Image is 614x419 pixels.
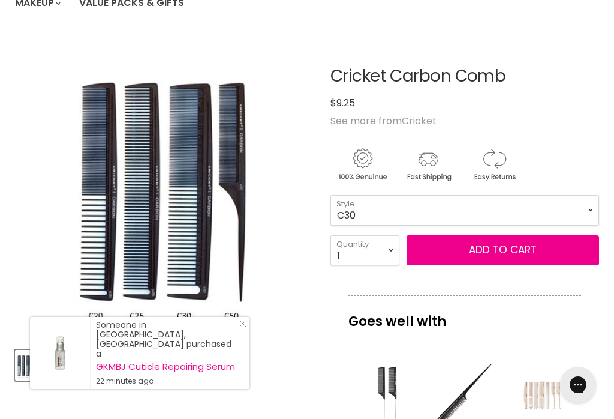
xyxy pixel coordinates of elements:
[407,235,599,265] button: Add to cart
[239,320,246,327] svg: Close Icon
[396,146,460,183] img: shipping.gif
[330,67,599,86] h1: Cricket Carbon Comb
[13,346,318,381] div: Product thumbnails
[96,376,237,386] small: 22 minutes ago
[234,320,246,332] a: Close Notification
[16,351,35,379] img: Cricket Carbon Comb
[330,96,355,110] span: $9.25
[15,37,316,339] div: Cricket Carbon Comb image. Click or Scroll to Zoom.
[469,243,537,257] span: Add to cart
[348,295,581,335] p: Goes well with
[554,363,602,407] iframe: Gorgias live chat messenger
[462,146,526,183] img: returns.gif
[330,114,437,128] span: See more from
[330,235,399,265] select: Quantity
[30,317,90,389] a: Visit product page
[402,114,437,128] a: Cricket
[330,146,394,183] img: genuine.gif
[96,362,237,372] a: GKMBJ Cuticle Repairing Serum
[65,37,265,338] img: Cricket Carbon Comb
[96,320,237,386] div: Someone in [GEOGRAPHIC_DATA], [GEOGRAPHIC_DATA] purchased a
[15,350,36,381] button: Cricket Carbon Comb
